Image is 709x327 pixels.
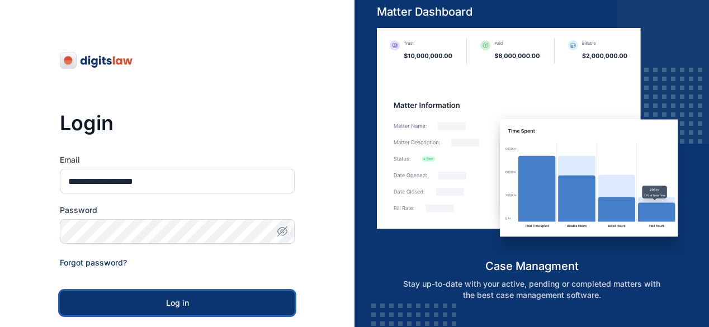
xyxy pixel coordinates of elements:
a: Forgot password? [60,258,127,267]
button: Log in [60,291,295,315]
div: Log in [78,297,277,309]
label: Password [60,205,295,216]
h3: Login [60,112,295,134]
p: Stay up-to-date with your active, pending or completed matters with the best case management soft... [389,278,675,301]
h5: Matter Dashboard [377,4,687,20]
h5: case managment [377,258,687,274]
label: Email [60,154,295,165]
img: case-management [377,28,687,258]
img: digitslaw-logo [60,51,134,69]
